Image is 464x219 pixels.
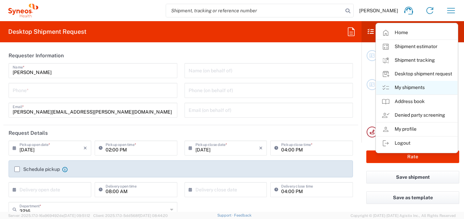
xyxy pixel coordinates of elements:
i: × [259,143,263,154]
button: Save shipment [366,171,459,184]
button: Rate [366,150,459,163]
a: Shipment tracking [376,54,458,67]
span: Client: 2025.17.0-5dd568f [93,214,168,218]
h2: Request Details [9,130,48,136]
a: Shipment estimator [376,40,458,54]
span: [DATE] 09:51:12 [64,214,90,218]
a: Feedback [234,213,251,217]
button: Save as template [366,191,459,204]
a: Desktop shipment request [376,67,458,81]
a: Denied party screening [376,108,458,122]
label: Schedule pickup [14,166,60,172]
a: Support [217,213,234,217]
span: Server: 2025.17.0-16a969492de [8,214,90,218]
a: My profile [376,122,458,136]
h2: Requester Information [9,52,64,59]
h2: Desktop Shipment Request [8,28,86,36]
input: Shipment, tracking or reference number [166,4,343,17]
h2: Shipment Checklist [368,28,435,36]
span: [DATE] 08:44:20 [139,214,168,218]
a: Address book [376,95,458,108]
span: [PERSON_NAME] [359,8,398,14]
a: My shipments [376,81,458,94]
a: Logout [376,136,458,150]
a: Home [376,26,458,40]
i: × [83,143,87,154]
span: Copyright © [DATE]-[DATE] Agistix Inc., All Rights Reserved [351,213,456,219]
